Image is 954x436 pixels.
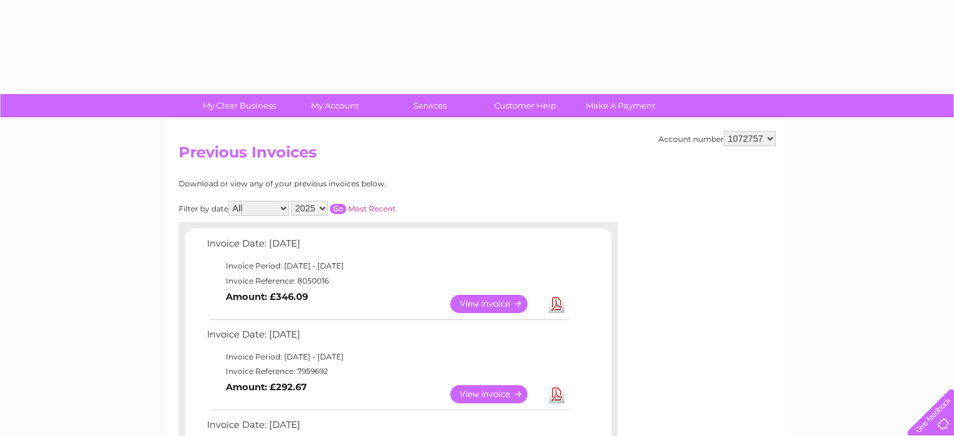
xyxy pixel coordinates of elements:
[226,291,308,302] b: Amount: £346.09
[450,295,543,313] a: View
[283,94,386,117] a: My Account
[204,258,571,274] td: Invoice Period: [DATE] - [DATE]
[204,235,571,258] td: Invoice Date: [DATE]
[569,94,672,117] a: Make A Payment
[549,385,564,403] a: Download
[204,349,571,364] td: Invoice Period: [DATE] - [DATE]
[226,381,307,393] b: Amount: £292.67
[179,179,508,188] div: Download or view any of your previous invoices below.
[204,364,571,379] td: Invoice Reference: 7959692
[179,201,508,216] div: Filter by date
[179,144,776,167] h2: Previous Invoices
[348,204,396,213] a: Most Recent
[549,295,564,313] a: Download
[450,385,543,403] a: View
[659,131,776,146] div: Account number
[474,94,577,117] a: Customer Help
[188,94,291,117] a: My Clear Business
[204,274,571,289] td: Invoice Reference: 8050016
[378,94,482,117] a: Services
[204,326,571,349] td: Invoice Date: [DATE]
